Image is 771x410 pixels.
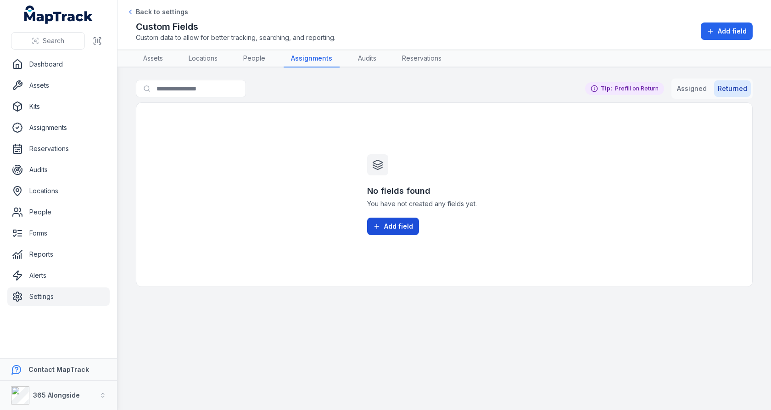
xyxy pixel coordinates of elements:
[367,185,521,197] h3: No fields found
[181,50,225,67] a: Locations
[7,140,110,158] a: Reservations
[7,245,110,264] a: Reports
[136,20,335,33] h2: Custom Fields
[7,266,110,285] a: Alerts
[673,80,710,97] button: Assigned
[367,218,419,235] button: Add field
[28,365,89,373] strong: Contact MapTrack
[7,182,110,200] a: Locations
[7,55,110,73] a: Dashboard
[7,203,110,221] a: People
[714,80,751,97] button: Returned
[7,224,110,242] a: Forms
[284,50,340,67] a: Assignments
[367,199,521,208] span: You have not created any fields yet.
[11,32,85,50] button: Search
[7,97,110,116] a: Kits
[7,76,110,95] a: Assets
[136,50,170,67] a: Assets
[395,50,449,67] a: Reservations
[7,287,110,306] a: Settings
[127,7,188,17] a: Back to settings
[43,36,64,45] span: Search
[33,391,80,399] strong: 365 Alongside
[601,85,612,92] strong: Tip:
[136,7,188,17] span: Back to settings
[7,161,110,179] a: Audits
[718,27,747,36] span: Add field
[701,22,753,40] button: Add field
[384,222,413,231] span: Add field
[585,82,664,95] div: Prefill on Return
[7,118,110,137] a: Assignments
[136,33,335,42] span: Custom data to allow for better tracking, searching, and reporting.
[351,50,384,67] a: Audits
[24,6,93,24] a: MapTrack
[236,50,273,67] a: People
